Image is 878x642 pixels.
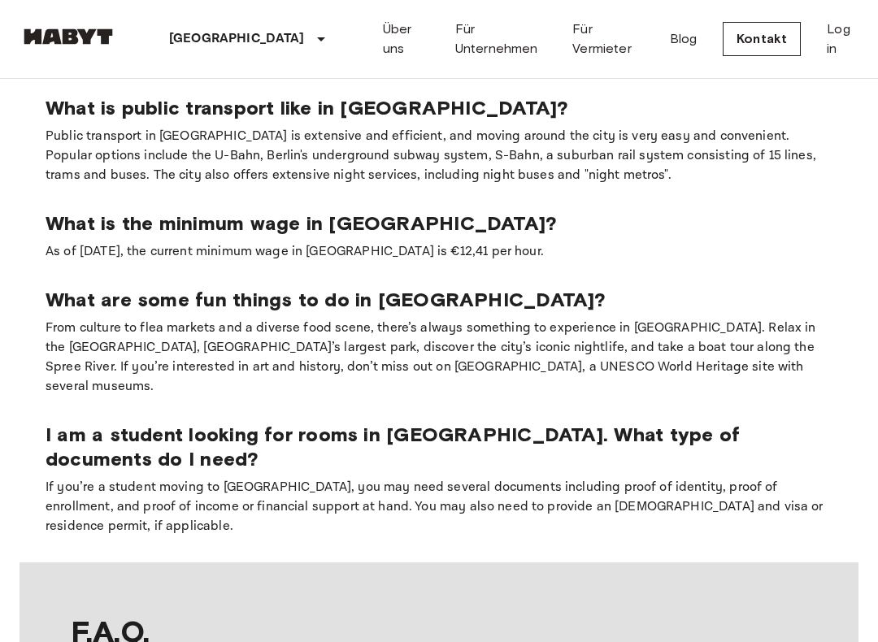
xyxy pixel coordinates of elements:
[20,28,117,45] img: Habyt
[46,96,832,120] p: What is public transport like in [GEOGRAPHIC_DATA]?
[46,423,832,471] p: I am a student looking for rooms in [GEOGRAPHIC_DATA]. What type of documents do I need?
[169,29,305,49] p: [GEOGRAPHIC_DATA]
[572,20,643,59] a: Für Vermieter
[46,211,832,236] p: What is the minimum wage in [GEOGRAPHIC_DATA]?
[46,478,832,536] p: If you’re a student moving to [GEOGRAPHIC_DATA], you may need several documents including proof o...
[455,20,547,59] a: Für Unternehmen
[383,20,429,59] a: Über uns
[46,319,832,397] p: From culture to flea markets and a diverse food scene, there’s always something to experience in ...
[670,29,698,49] a: Blog
[46,288,832,312] p: What are some fun things to do in [GEOGRAPHIC_DATA]?
[827,20,858,59] a: Log in
[46,127,832,185] p: Public transport in [GEOGRAPHIC_DATA] is extensive and efficient, and moving around the city is v...
[723,22,801,56] a: Kontakt
[46,242,832,262] p: As of [DATE], the current minimum wage in [GEOGRAPHIC_DATA] is €12,41 per hour.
